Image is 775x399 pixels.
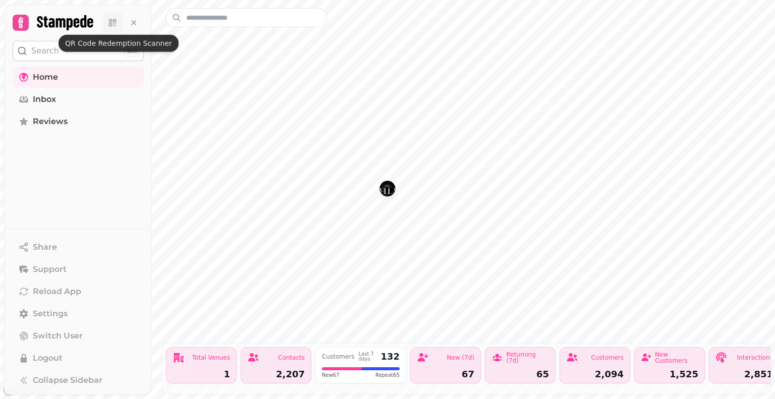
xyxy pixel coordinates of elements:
[13,67,144,87] a: Home
[566,370,624,379] div: 2,094
[447,355,474,361] div: New (7d)
[380,352,400,361] div: 132
[417,370,474,379] div: 67
[591,355,624,361] div: Customers
[13,326,144,346] button: Switch User
[13,304,144,324] a: Settings
[655,352,698,364] div: New Customers
[33,352,63,364] span: Logout
[13,259,144,279] button: Support
[33,71,58,83] span: Home
[322,354,355,360] div: Customers
[379,181,396,197] button: Kellas Restaurant
[192,355,230,361] div: Total Venues
[375,371,400,379] span: Repeat 65
[33,241,57,253] span: Share
[506,352,549,364] div: Returning (7d)
[278,355,305,361] div: Contacts
[33,330,83,342] span: Switch User
[33,308,68,320] span: Settings
[491,370,549,379] div: 65
[13,111,144,132] a: Reviews
[13,370,144,390] button: Collapse Sidebar
[322,371,340,379] span: New 67
[737,355,773,361] div: Interactions
[31,45,59,57] p: Search
[13,281,144,302] button: Reload App
[33,263,67,275] span: Support
[33,286,81,298] span: Reload App
[13,237,144,257] button: Share
[33,374,102,386] span: Collapse Sidebar
[247,370,305,379] div: 2,207
[715,370,773,379] div: 2,851
[641,370,698,379] div: 1,525
[359,352,377,362] div: Last 7 days
[59,35,179,52] div: QR Code Redemption Scanner
[33,116,68,128] span: Reviews
[13,348,144,368] button: Logout
[13,41,144,61] button: Search⌘K
[379,181,396,200] div: Map marker
[33,93,56,105] span: Inbox
[173,370,230,379] div: 1
[13,89,144,109] a: Inbox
